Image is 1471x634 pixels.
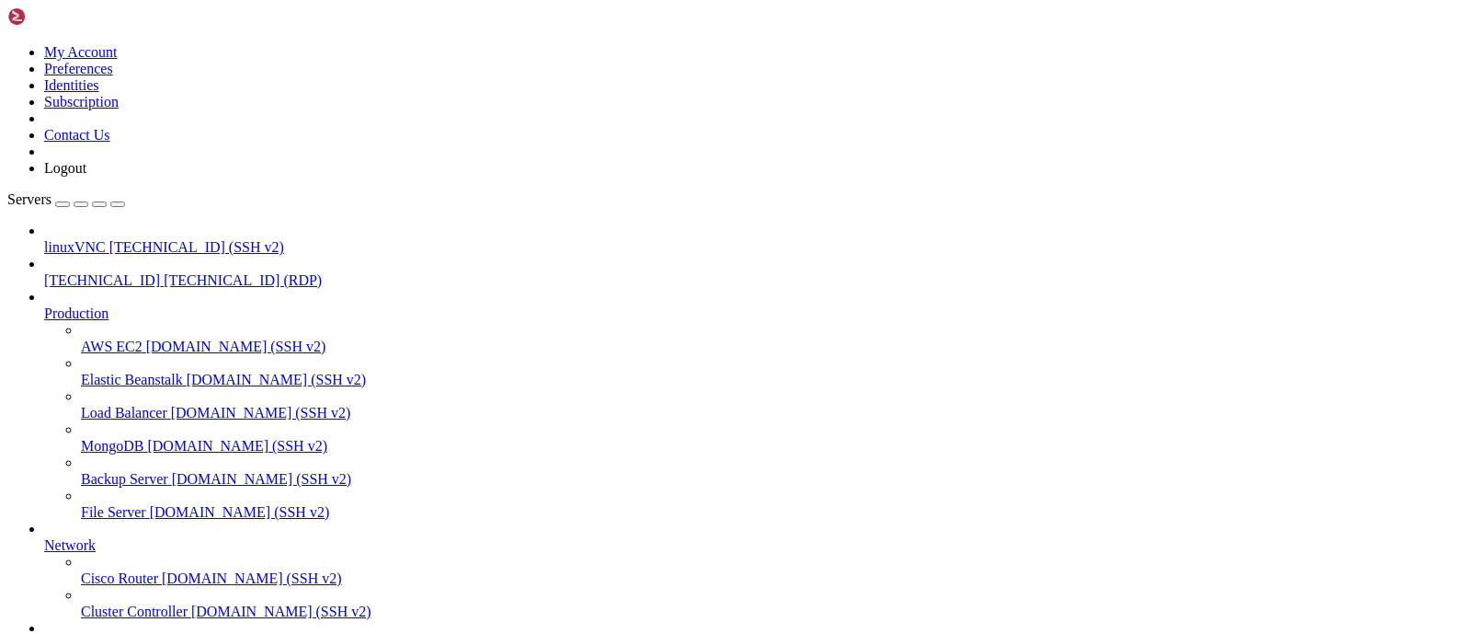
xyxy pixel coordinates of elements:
span: AWS EC2 [81,339,143,354]
a: Load Balancer [DOMAIN_NAME] (SSH v2) [81,405,1464,421]
span: Network [44,537,96,553]
a: AWS EC2 [DOMAIN_NAME] (SSH v2) [81,339,1464,355]
span: [DOMAIN_NAME] (SSH v2) [147,438,327,454]
li: AWS EC2 [DOMAIN_NAME] (SSH v2) [81,322,1464,355]
span: [DOMAIN_NAME] (SSH v2) [150,504,330,520]
li: Cisco Router [DOMAIN_NAME] (SSH v2) [81,554,1464,587]
span: [DOMAIN_NAME] (SSH v2) [187,372,367,387]
span: [DOMAIN_NAME] (SSH v2) [146,339,326,354]
span: Load Balancer [81,405,167,421]
li: Backup Server [DOMAIN_NAME] (SSH v2) [81,455,1464,488]
a: Production [44,305,1464,322]
a: [TECHNICAL_ID] [TECHNICAL_ID] (RDP) [44,272,1464,289]
a: Servers [7,191,125,207]
span: [DOMAIN_NAME] (SSH v2) [172,471,352,487]
span: Production [44,305,108,321]
li: Network [44,521,1464,620]
li: File Server [DOMAIN_NAME] (SSH v2) [81,488,1464,521]
span: Cluster Controller [81,604,188,619]
span: [DOMAIN_NAME] (SSH v2) [191,604,371,619]
span: [TECHNICAL_ID] [44,272,160,288]
a: Cluster Controller [DOMAIN_NAME] (SSH v2) [81,604,1464,620]
a: Contact Us [44,127,110,143]
a: Elastic Beanstalk [DOMAIN_NAME] (SSH v2) [81,372,1464,388]
li: Elastic Beanstalk [DOMAIN_NAME] (SSH v2) [81,355,1464,388]
span: linuxVNC [44,239,106,255]
span: MongoDB [81,438,143,454]
img: Shellngn [7,7,113,26]
li: Production [44,289,1464,521]
a: Network [44,537,1464,554]
a: Backup Server [DOMAIN_NAME] (SSH v2) [81,471,1464,488]
a: Preferences [44,61,113,76]
span: [DOMAIN_NAME] (SSH v2) [162,571,342,586]
li: Load Balancer [DOMAIN_NAME] (SSH v2) [81,388,1464,421]
a: File Server [DOMAIN_NAME] (SSH v2) [81,504,1464,521]
li: [TECHNICAL_ID] [TECHNICAL_ID] (RDP) [44,256,1464,289]
a: Cisco Router [DOMAIN_NAME] (SSH v2) [81,571,1464,587]
a: Logout [44,160,86,176]
span: [TECHNICAL_ID] (RDP) [164,272,322,288]
span: [TECHNICAL_ID] (SSH v2) [109,239,284,255]
a: Subscription [44,94,119,110]
a: My Account [44,44,118,60]
a: Identities [44,77,99,93]
li: MongoDB [DOMAIN_NAME] (SSH v2) [81,421,1464,455]
span: Elastic Beanstalk [81,372,183,387]
span: Cisco Router [81,571,158,586]
li: Cluster Controller [DOMAIN_NAME] (SSH v2) [81,587,1464,620]
span: [DOMAIN_NAME] (SSH v2) [171,405,351,421]
a: linuxVNC [TECHNICAL_ID] (SSH v2) [44,239,1464,256]
span: Backup Server [81,471,168,487]
li: linuxVNC [TECHNICAL_ID] (SSH v2) [44,223,1464,256]
span: Servers [7,191,51,207]
a: MongoDB [DOMAIN_NAME] (SSH v2) [81,438,1464,455]
span: File Server [81,504,146,520]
